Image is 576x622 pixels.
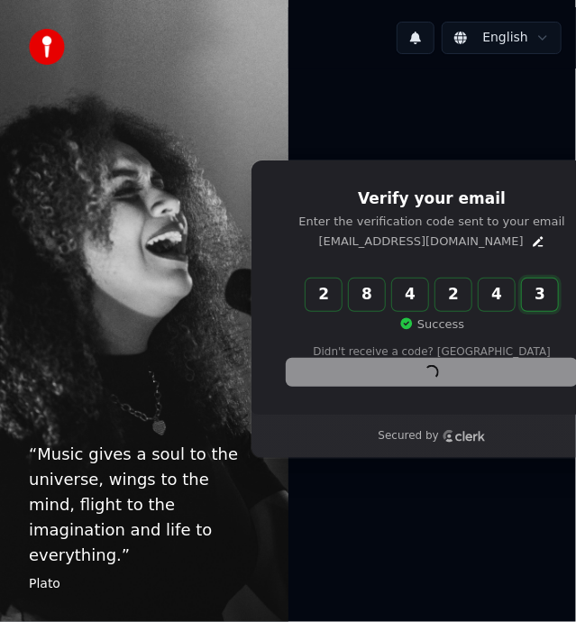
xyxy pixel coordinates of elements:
[29,575,260,593] footer: Plato
[399,316,464,333] p: Success
[319,233,524,250] p: [EMAIL_ADDRESS][DOMAIN_NAME]
[306,279,558,311] input: Enter verification code
[443,430,486,443] a: Clerk logo
[29,442,260,568] p: “ Music gives a soul to the universe, wings to the mind, flight to the imagination and life to ev...
[379,429,439,444] p: Secured by
[29,29,65,65] img: youka
[531,234,545,249] button: Edit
